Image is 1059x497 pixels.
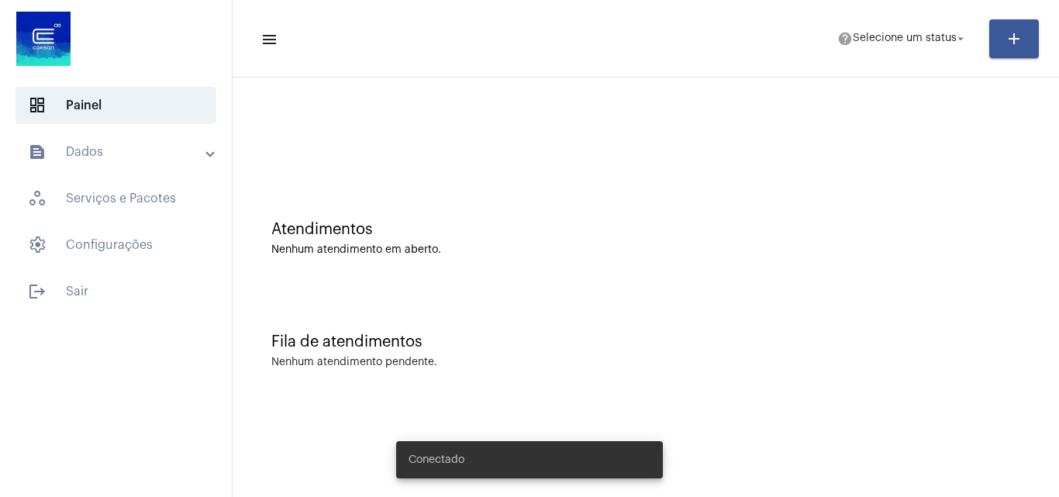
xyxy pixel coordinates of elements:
mat-icon: help [837,31,853,47]
div: Nenhum atendimento pendente. [271,357,437,368]
div: Nenhum atendimento em aberto. [271,244,1020,256]
span: sidenav icon [28,236,47,254]
span: Configurações [16,226,216,264]
mat-icon: add [1005,29,1023,48]
mat-expansion-panel-header: sidenav iconDados [9,133,232,171]
mat-icon: sidenav icon [28,143,47,161]
span: sidenav icon [28,189,47,208]
span: Conectado [409,452,464,468]
div: Atendimentos [271,221,1020,238]
span: sidenav icon [28,96,47,115]
span: Sair [16,273,216,310]
span: Painel [16,87,216,124]
div: Fila de atendimentos [271,333,1020,350]
mat-icon: arrow_drop_down [954,32,968,46]
button: Selecione um status [828,23,977,54]
img: d4669ae0-8c07-2337-4f67-34b0df7f5ae4.jpeg [12,8,74,70]
mat-panel-title: Dados [28,143,207,161]
mat-icon: sidenav icon [28,282,47,301]
mat-icon: sidenav icon [260,30,276,49]
span: Selecione um status [853,33,957,44]
span: Serviços e Pacotes [16,180,216,217]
